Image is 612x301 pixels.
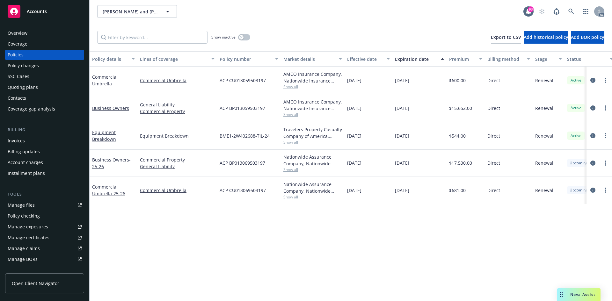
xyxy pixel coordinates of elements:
[449,105,472,111] span: $15,652.00
[5,82,84,92] a: Quoting plans
[535,77,553,84] span: Renewal
[602,186,609,194] a: more
[8,71,29,82] div: SSC Cases
[533,51,565,67] button: Stage
[535,5,548,18] a: Start snowing
[283,126,342,140] div: Travelers Property Casualty Company of America, Travelers Insurance
[140,56,208,62] div: Lines of coverage
[535,160,553,166] span: Renewal
[5,61,84,71] a: Policy changes
[5,157,84,168] a: Account charges
[347,56,383,62] div: Effective date
[487,160,500,166] span: Direct
[602,132,609,140] a: more
[220,77,266,84] span: ACP CU013059503197
[5,168,84,178] a: Installment plans
[449,187,466,194] span: $681.00
[491,31,521,44] button: Export to CSV
[345,51,392,67] button: Effective date
[550,5,563,18] a: Report a Bug
[90,51,137,67] button: Policy details
[220,105,265,111] span: ACP BP013059503197
[140,187,215,194] a: Commercial Umbrella
[283,112,342,117] span: Show all
[283,56,335,62] div: Market details
[8,50,24,60] div: Policies
[5,50,84,60] a: Policies
[283,181,342,194] div: Nationwide Assurance Company, Nationwide Insurance Company
[602,104,609,112] a: more
[570,77,582,83] span: Active
[5,71,84,82] a: SSC Cases
[8,157,43,168] div: Account charges
[140,163,215,170] a: General Liability
[8,28,27,38] div: Overview
[395,187,409,194] span: [DATE]
[283,84,342,90] span: Show all
[395,133,409,139] span: [DATE]
[571,31,604,44] button: Add BOR policy
[487,77,500,84] span: Direct
[8,243,40,254] div: Manage claims
[5,127,84,133] div: Billing
[579,5,592,18] a: Switch app
[220,187,266,194] span: ACP CU013069503197
[140,133,215,139] a: Equipment Breakdown
[140,101,215,108] a: General Liability
[524,31,568,44] button: Add historical policy
[5,136,84,146] a: Invoices
[281,51,345,67] button: Market details
[8,233,49,243] div: Manage certificates
[535,133,553,139] span: Renewal
[347,133,361,139] span: [DATE]
[487,133,500,139] span: Direct
[12,280,59,287] span: Open Client Navigator
[395,160,409,166] span: [DATE]
[97,5,177,18] button: [PERSON_NAME] and [PERSON_NAME], trustees of the 1990 Matsuno Revocable Trust dated [DATE]
[535,105,553,111] span: Renewal
[8,61,39,71] div: Policy changes
[217,51,281,67] button: Policy number
[602,76,609,84] a: more
[5,265,84,275] a: Summary of insurance
[491,34,521,40] span: Export to CSV
[528,6,534,12] div: 98
[220,133,270,139] span: BME1-2W402688-TIL-24
[392,51,447,67] button: Expiration date
[5,39,84,49] a: Coverage
[5,191,84,197] div: Tools
[103,8,158,15] span: [PERSON_NAME] and [PERSON_NAME], trustees of the 1990 Matsuno Revocable Trust dated [DATE]
[8,39,27,49] div: Coverage
[589,76,597,84] a: circleInformation
[449,133,466,139] span: $544.00
[570,105,582,111] span: Active
[8,136,25,146] div: Invoices
[283,140,342,145] span: Show all
[92,74,118,87] a: Commercial Umbrella
[557,288,601,301] button: Nova Assist
[140,108,215,115] a: Commercial Property
[220,56,271,62] div: Policy number
[5,3,84,20] a: Accounts
[140,156,215,163] a: Commercial Property
[347,77,361,84] span: [DATE]
[27,9,47,14] span: Accounts
[112,190,125,197] span: - 25-26
[589,132,597,140] a: circleInformation
[571,34,604,40] span: Add BOR policy
[449,160,472,166] span: $17,530.00
[5,233,84,243] a: Manage certificates
[8,200,35,210] div: Manage files
[449,56,475,62] div: Premium
[565,5,578,18] a: Search
[8,168,45,178] div: Installment plans
[487,56,523,62] div: Billing method
[395,56,437,62] div: Expiration date
[570,292,595,297] span: Nova Assist
[283,154,342,167] div: Nationwide Assurance Company, Nationwide Insurance Company
[5,93,84,103] a: Contacts
[97,31,208,44] input: Filter by keyword...
[347,105,361,111] span: [DATE]
[487,105,500,111] span: Direct
[8,93,26,103] div: Contacts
